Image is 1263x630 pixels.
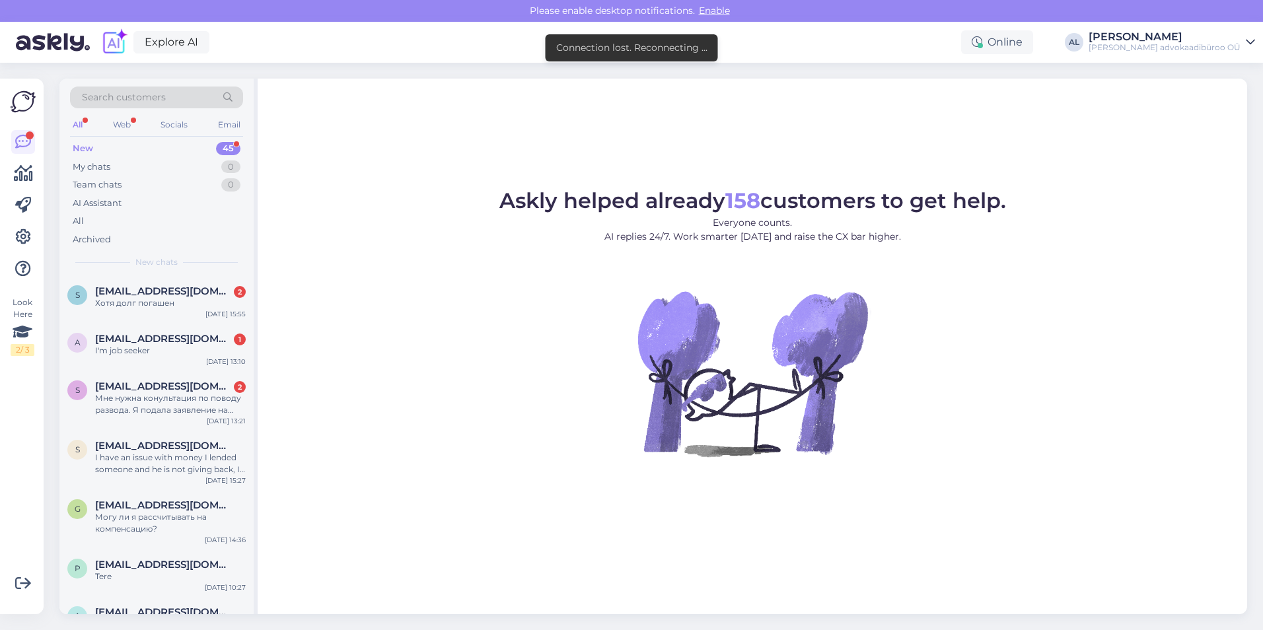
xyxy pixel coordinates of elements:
[205,535,246,545] div: [DATE] 14:36
[1089,42,1241,53] div: [PERSON_NAME] advokaadibüroo OÜ
[135,256,178,268] span: New chats
[95,606,233,618] span: Annathompsonmail@gmail.com
[95,452,246,475] div: I have an issue with money I lended someone and he is not giving back, I have some documents but ...
[11,89,36,114] img: Askly Logo
[95,380,233,392] span: silandina@gmail.com
[11,297,34,356] div: Look Here
[499,216,1006,244] p: Everyone counts. AI replies 24/7. Work smarter [DATE] and raise the CX bar higher.
[95,297,246,309] div: Хотя долг погашен
[110,116,133,133] div: Web
[73,160,110,174] div: My chats
[75,563,81,573] span: P
[1089,32,1241,42] div: [PERSON_NAME]
[221,160,240,174] div: 0
[73,142,93,155] div: New
[95,392,246,416] div: Мне нужна конультация по поводу развода. Я подала заявление на развод в регистре народонаселения,...
[95,559,233,571] span: Piretjuuremaa@gmail.com
[75,337,81,347] span: a
[95,333,233,345] span: arifulislam301991@gmai.com
[82,90,166,104] span: Search customers
[205,309,246,319] div: [DATE] 15:55
[1065,33,1083,52] div: AL
[95,511,246,535] div: Могу ли я рассчитывать на компенсацию?
[725,188,760,213] b: 158
[205,475,246,485] div: [DATE] 15:27
[695,5,734,17] span: Enable
[11,344,34,356] div: 2 / 3
[633,254,871,492] img: No Chat active
[73,178,122,192] div: Team chats
[499,188,1006,213] span: Askly helped already customers to get help.
[234,286,246,298] div: 2
[216,142,240,155] div: 45
[73,215,84,228] div: All
[556,41,707,55] div: Connection lost. Reconnecting ...
[158,116,190,133] div: Socials
[75,444,80,454] span: s
[1089,32,1255,53] a: [PERSON_NAME][PERSON_NAME] advokaadibüroo OÜ
[95,345,246,357] div: I'm job seeker
[207,416,246,426] div: [DATE] 13:21
[73,233,111,246] div: Archived
[205,582,246,592] div: [DATE] 10:27
[95,499,233,511] span: gsm5545@mail.ru
[95,440,233,452] span: saptadwipamudi@gmail.com
[95,285,233,297] span: Svetlanka.karpova.79@list.ru
[206,357,246,367] div: [DATE] 13:10
[73,197,122,210] div: AI Assistant
[961,30,1033,54] div: Online
[75,290,80,300] span: S
[221,178,240,192] div: 0
[133,31,209,53] a: Explore AI
[234,333,246,345] div: 1
[215,116,243,133] div: Email
[75,611,81,621] span: A
[75,385,80,395] span: s
[75,504,81,514] span: g
[95,571,246,582] div: Tere
[234,381,246,393] div: 2
[100,28,128,56] img: explore-ai
[70,116,85,133] div: All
